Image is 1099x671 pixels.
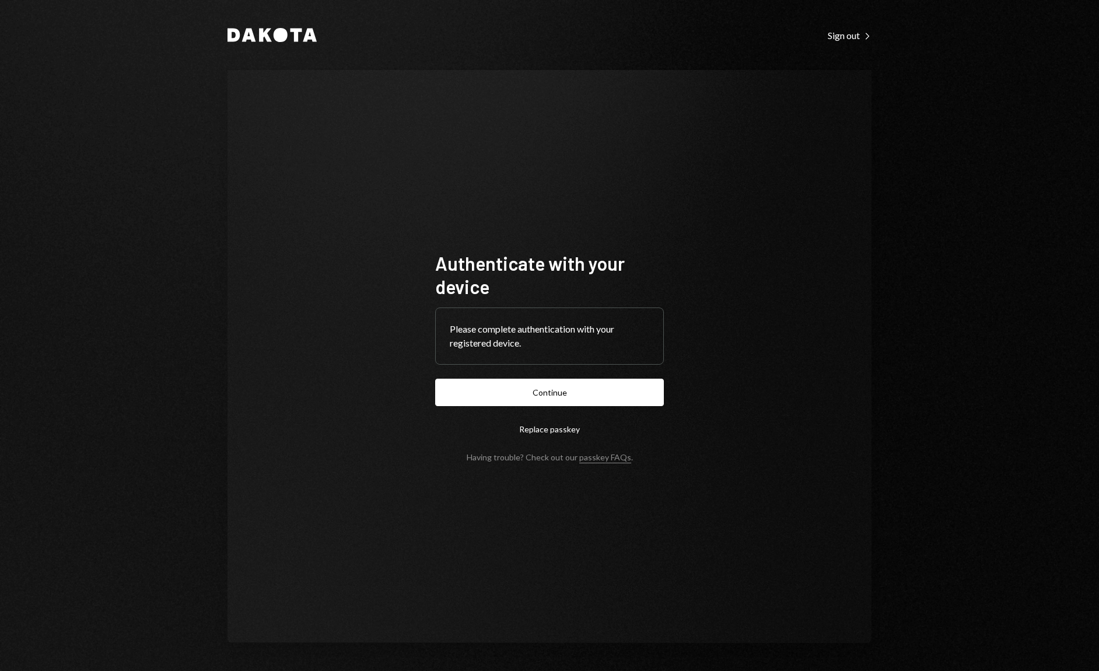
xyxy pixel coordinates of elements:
[435,379,664,406] button: Continue
[435,415,664,443] button: Replace passkey
[828,29,871,41] a: Sign out
[828,30,871,41] div: Sign out
[450,322,649,350] div: Please complete authentication with your registered device.
[579,452,631,463] a: passkey FAQs
[467,452,633,462] div: Having trouble? Check out our .
[435,251,664,298] h1: Authenticate with your device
